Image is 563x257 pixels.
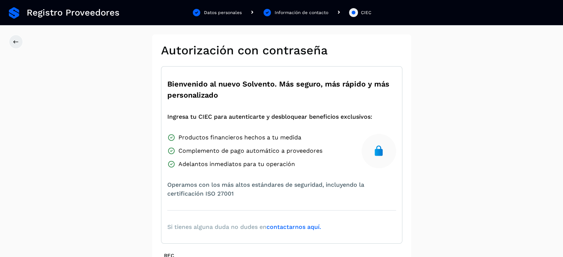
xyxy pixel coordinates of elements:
[178,160,295,169] span: Adelantos inmediatos para tu operación
[275,9,328,16] div: Información de contacto
[167,180,396,198] span: Operamos con los más altos estándares de seguridad, incluyendo la certificación ISO 27001
[178,133,301,142] span: Productos financieros hechos a tu medida
[267,223,321,230] a: contactarnos aquí.
[178,146,322,155] span: Complemento de pago automático a proveedores
[373,145,385,157] img: secure
[361,9,371,16] div: CIEC
[167,112,372,121] span: Ingresa tu CIEC para autenticarte y desbloquear beneficios exclusivos:
[167,223,321,231] span: Si tienes alguna duda no dudes en
[167,78,396,101] span: Bienvenido al nuevo Solvento. Más seguro, más rápido y más personalizado
[161,43,402,57] h2: Autorización con contraseña
[204,9,242,16] div: Datos personales
[27,7,120,18] span: Registro Proveedores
